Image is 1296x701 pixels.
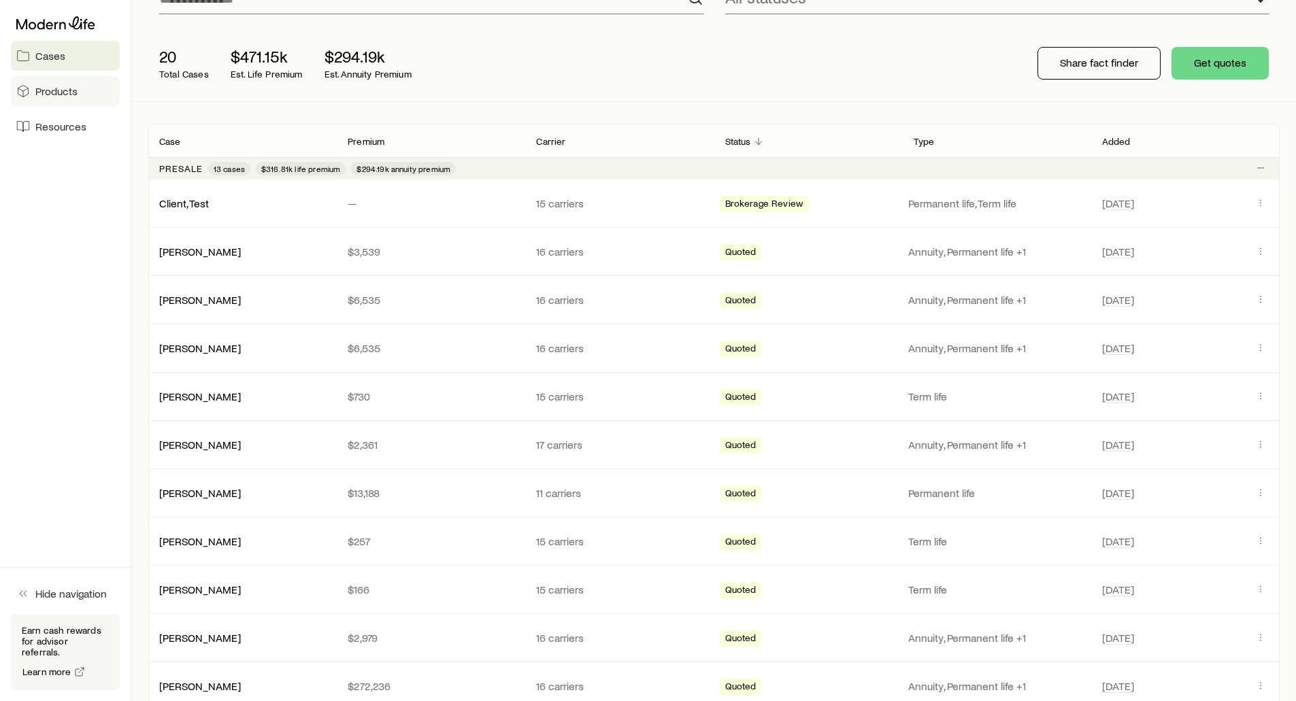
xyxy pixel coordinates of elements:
[159,438,241,451] a: [PERSON_NAME]
[536,679,703,693] p: 16 carriers
[536,136,565,147] p: Carrier
[348,631,514,645] p: $2,979
[1060,56,1138,69] p: Share fact finder
[35,587,107,600] span: Hide navigation
[536,631,703,645] p: 16 carriers
[159,245,241,259] div: [PERSON_NAME]
[725,136,751,147] p: Status
[159,390,241,403] a: [PERSON_NAME]
[159,679,241,692] a: [PERSON_NAME]
[348,136,384,147] p: Premium
[11,41,120,71] a: Cases
[1172,47,1269,80] button: Get quotes
[325,47,412,66] p: $294.19k
[159,486,241,499] a: [PERSON_NAME]
[348,293,514,307] p: $6,535
[725,294,757,309] span: Quoted
[22,667,71,677] span: Learn more
[908,293,1086,307] p: Annuity, Permanent life +1
[725,343,757,357] span: Quoted
[1102,438,1134,451] span: [DATE]
[536,534,703,548] p: 15 carriers
[348,341,514,355] p: $6,535
[908,679,1086,693] p: Annuity, Permanent life +1
[1102,136,1131,147] p: Added
[536,583,703,596] p: 15 carriers
[1102,486,1134,500] span: [DATE]
[159,438,241,452] div: [PERSON_NAME]
[536,196,703,210] p: 15 carriers
[1102,341,1134,355] span: [DATE]
[725,439,757,454] span: Quoted
[159,534,241,547] a: [PERSON_NAME]
[908,390,1086,403] p: Term life
[725,198,803,212] span: Brokerage Review
[725,632,757,647] span: Quoted
[11,614,120,690] div: Earn cash rewards for advisor referrals.Learn more
[908,486,1086,500] p: Permanent life
[159,534,241,549] div: [PERSON_NAME]
[536,486,703,500] p: 11 carriers
[159,583,241,596] a: [PERSON_NAME]
[11,112,120,141] a: Resources
[159,136,181,147] p: Case
[348,486,514,500] p: $13,188
[1102,390,1134,403] span: [DATE]
[1102,196,1134,210] span: [DATE]
[536,245,703,258] p: 16 carriers
[35,84,78,98] span: Products
[1102,679,1134,693] span: [DATE]
[914,136,935,147] p: Type
[159,341,241,356] div: [PERSON_NAME]
[159,679,241,694] div: [PERSON_NAME]
[536,293,703,307] p: 16 carriers
[159,631,241,644] a: [PERSON_NAME]
[725,584,757,598] span: Quoted
[159,390,241,404] div: [PERSON_NAME]
[348,196,514,210] p: —
[348,679,514,693] p: $272,236
[11,579,120,609] button: Hide navigation
[908,438,1086,451] p: Annuity, Permanent life +1
[348,245,514,258] p: $3,539
[908,583,1086,596] p: Term life
[35,120,86,133] span: Resources
[159,196,209,209] a: Client, Test
[536,438,703,451] p: 17 carriers
[22,625,109,657] p: Earn cash rewards for advisor referrals.
[1102,631,1134,645] span: [DATE]
[159,631,241,645] div: [PERSON_NAME]
[159,163,203,174] p: Presale
[1102,293,1134,307] span: [DATE]
[231,69,303,80] p: Est. Life Premium
[348,438,514,451] p: $2,361
[725,488,757,502] span: Quoted
[908,341,1086,355] p: Annuity, Permanent life +1
[725,536,757,550] span: Quoted
[231,47,303,66] p: $471.15k
[725,246,757,260] span: Quoted
[159,341,241,354] a: [PERSON_NAME]
[725,391,757,405] span: Quoted
[1102,245,1134,258] span: [DATE]
[159,583,241,597] div: [PERSON_NAME]
[1037,47,1161,80] button: Share fact finder
[348,534,514,548] p: $257
[159,293,241,306] a: [PERSON_NAME]
[159,245,241,258] a: [PERSON_NAME]
[1102,534,1134,548] span: [DATE]
[348,583,514,596] p: $166
[908,196,1086,210] p: Permanent life, Term life
[159,196,209,211] div: Client, Test
[35,49,65,63] span: Cases
[1102,583,1134,596] span: [DATE]
[159,47,209,66] p: 20
[159,486,241,500] div: [PERSON_NAME]
[348,390,514,403] p: $730
[261,163,340,174] span: $316.81k life premium
[325,69,412,80] p: Est. Annuity Premium
[159,69,209,80] p: Total Cases
[536,341,703,355] p: 16 carriers
[908,534,1086,548] p: Term life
